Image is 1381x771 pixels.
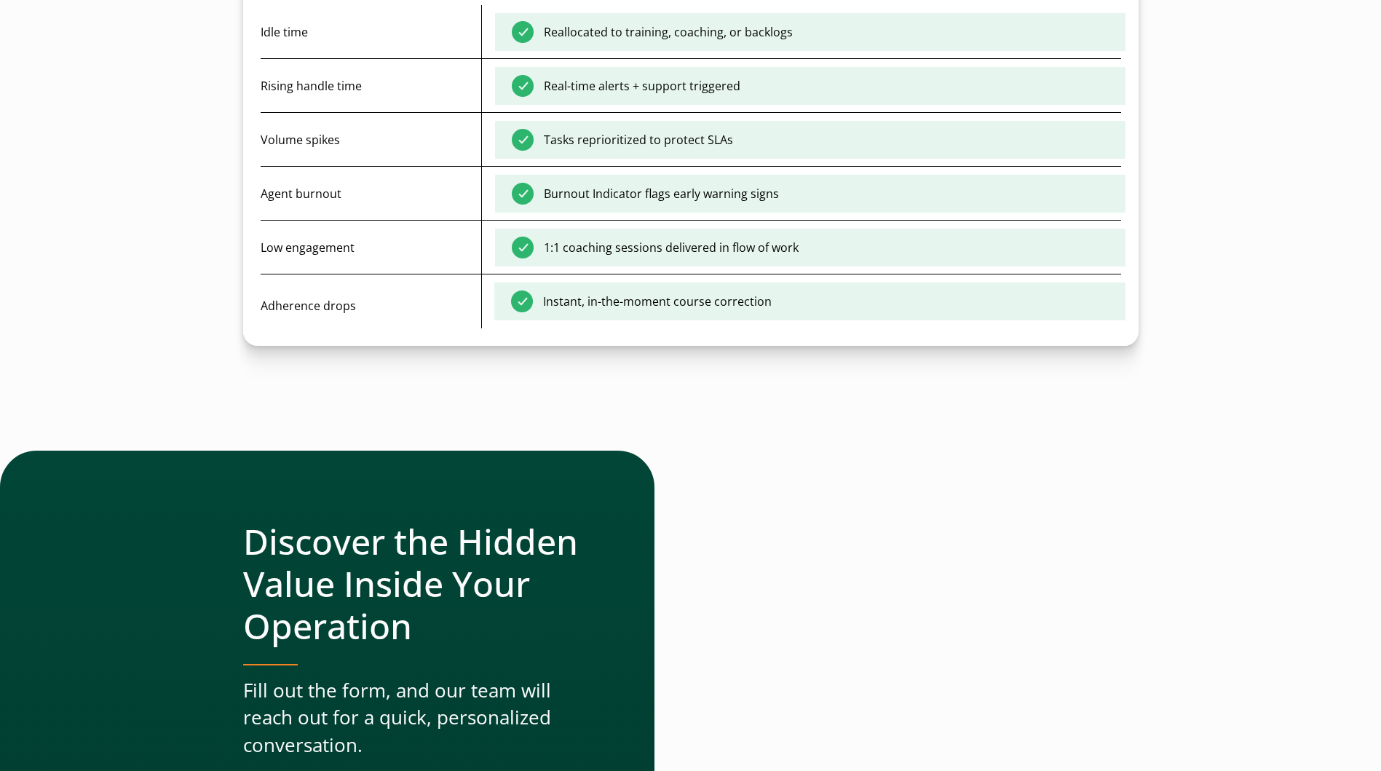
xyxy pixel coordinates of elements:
[512,21,534,43] img: Checkmark
[243,59,482,113] td: Rising handle time
[495,13,1125,51] mark: Reallocated to training, coaching, or backlogs
[495,121,1125,159] mark: Tasks reprioritized to protect SLAs
[511,290,533,312] img: Checkmark
[495,175,1125,213] mark: Burnout Indicator flags early warning signs
[243,521,596,647] h2: Discover the Hidden Value Inside Your Operation
[243,677,596,759] p: Fill out the form, and our team will reach out for a quick, personalized conversation.
[495,67,1125,105] mark: Real-time alerts + support triggered
[512,129,534,151] img: Checkmark
[512,237,534,258] img: Checkmark
[243,221,482,274] td: Low engagement
[243,167,482,221] td: Agent burnout
[512,183,534,205] img: Checkmark
[512,75,534,97] img: Checkmark
[243,113,482,167] td: Volume spikes
[494,282,1125,320] mark: Instant, in-the-moment course correction
[243,274,482,346] td: Adherence drops
[495,229,1125,266] mark: 1:1 coaching sessions delivered in flow of work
